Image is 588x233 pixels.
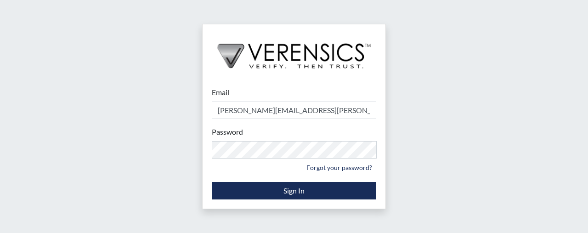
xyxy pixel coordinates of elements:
button: Sign In [212,182,376,199]
img: logo-wide-black.2aad4157.png [203,24,385,78]
a: Forgot your password? [302,160,376,175]
label: Password [212,126,243,137]
input: Email [212,102,376,119]
label: Email [212,87,229,98]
